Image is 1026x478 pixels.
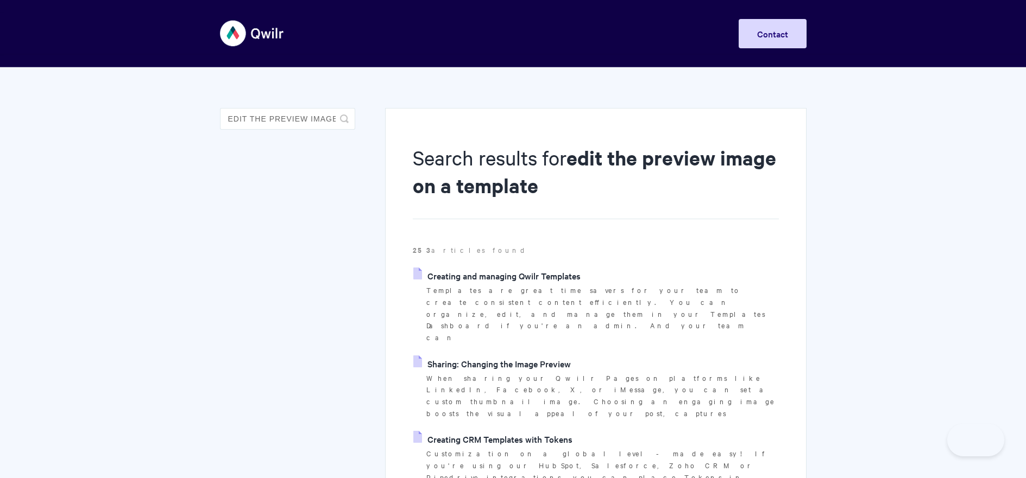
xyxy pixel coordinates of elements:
[220,108,355,130] input: Search
[413,431,572,447] a: Creating CRM Templates with Tokens
[413,245,431,255] strong: 253
[413,355,571,372] a: Sharing: Changing the Image Preview
[413,244,778,256] p: articles found
[413,144,778,219] h1: Search results for
[739,19,807,48] a: Contact
[220,13,285,54] img: Qwilr Help Center
[947,424,1004,456] iframe: Toggle Customer Support
[426,284,778,343] p: Templates are great time savers for your team to create consistent content efficiently. You can o...
[426,372,778,419] p: When sharing your Qwilr Pages on platforms like LinkedIn, Facebook, X, or iMessage, you can set a...
[413,144,776,199] strong: edit the preview image on a template
[413,267,581,284] a: Creating and managing Qwilr Templates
